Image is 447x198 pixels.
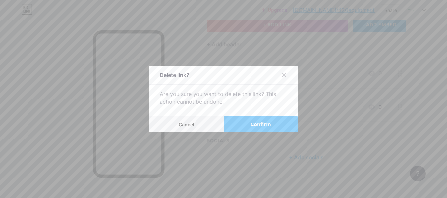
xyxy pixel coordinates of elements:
[224,116,298,132] button: Confirm
[149,116,224,132] button: Cancel
[160,71,189,79] div: Delete link?
[160,90,288,106] div: Are you sure you want to delete this link? This action cannot be undone.
[251,121,271,128] span: Confirm
[179,122,194,127] span: Cancel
